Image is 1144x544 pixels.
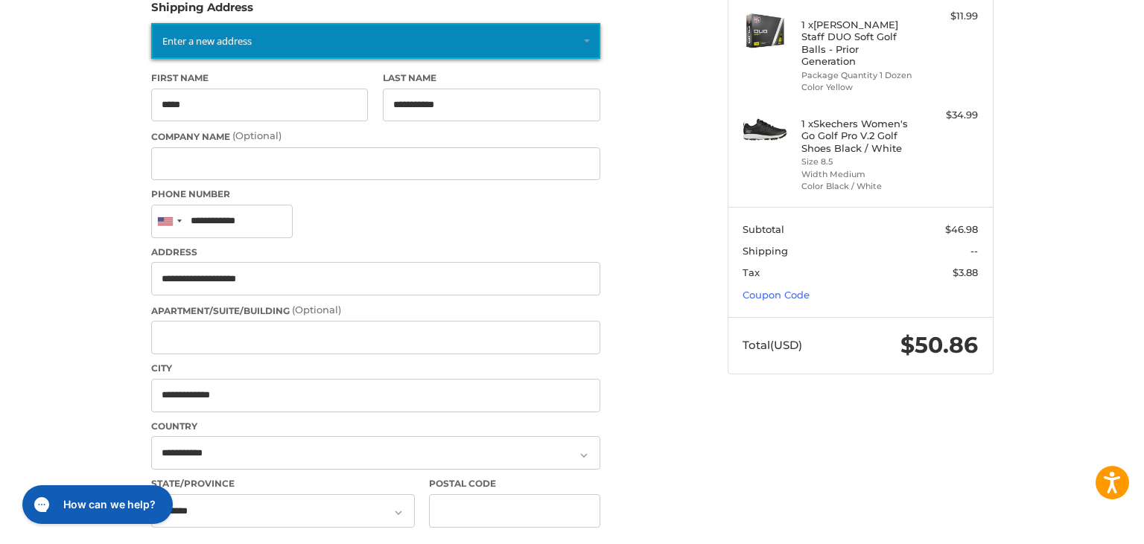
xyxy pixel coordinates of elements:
[151,71,369,85] label: First Name
[919,9,978,24] div: $11.99
[900,331,978,359] span: $50.86
[801,168,915,181] li: Width Medium
[151,23,600,59] a: Enter or select a different address
[292,304,341,316] small: (Optional)
[1021,504,1144,544] iframe: Google Customer Reviews
[151,188,600,201] label: Phone Number
[151,420,600,433] label: Country
[953,266,978,278] span: $3.88
[801,19,915,67] h4: 1 x [PERSON_NAME] Staff DUO Soft Golf Balls - Prior Generation
[15,480,177,529] iframe: Gorgias live chat messenger
[743,266,760,278] span: Tax
[151,362,600,375] label: City
[743,223,784,235] span: Subtotal
[162,34,252,48] span: Enter a new address
[801,180,915,193] li: Color Black / White
[743,289,810,301] a: Coupon Code
[743,245,788,257] span: Shipping
[151,477,415,490] label: State/Province
[743,338,802,352] span: Total (USD)
[801,81,915,94] li: Color Yellow
[151,129,600,144] label: Company Name
[945,223,978,235] span: $46.98
[919,108,978,123] div: $34.99
[801,156,915,168] li: Size 8.5
[151,246,600,259] label: Address
[801,69,915,82] li: Package Quantity 1 Dozen
[801,118,915,154] h4: 1 x Skechers Women's Go Golf Pro V.2 Golf Shoes Black / White
[151,303,600,318] label: Apartment/Suite/Building
[383,71,600,85] label: Last Name
[429,477,600,490] label: Postal Code
[152,205,186,237] div: United States: +1
[970,245,978,257] span: --
[232,129,282,141] small: (Optional)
